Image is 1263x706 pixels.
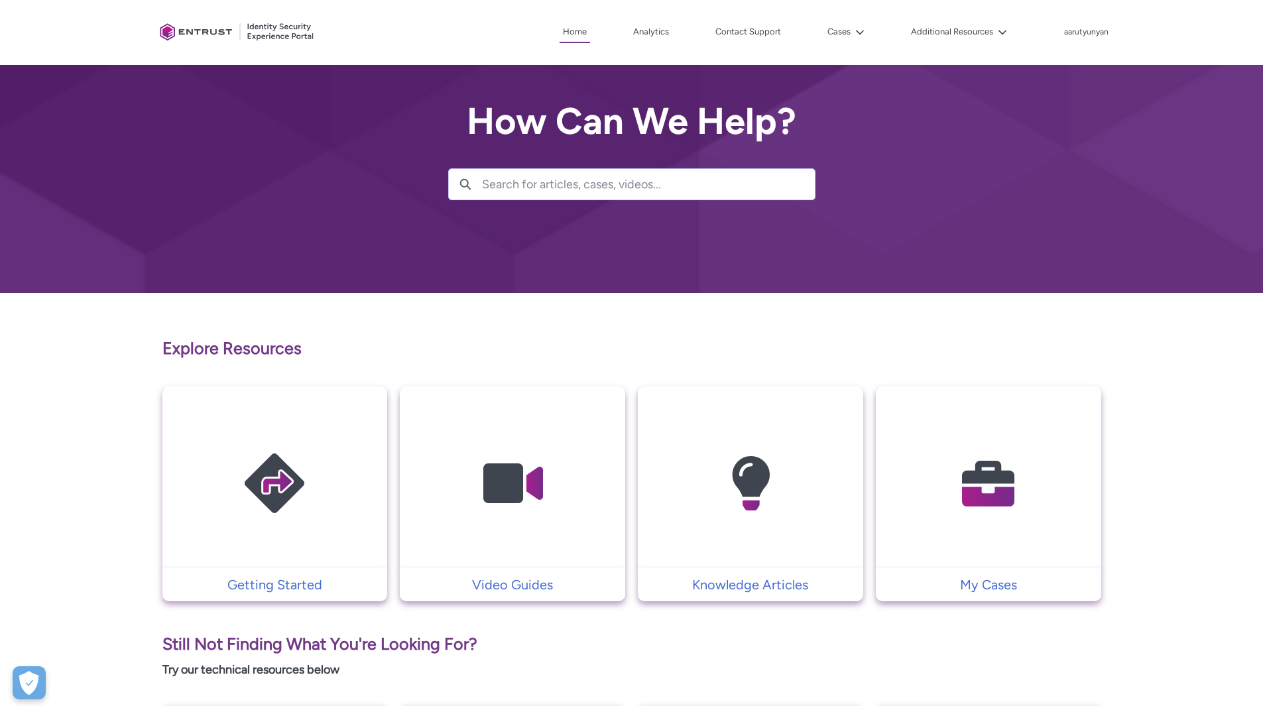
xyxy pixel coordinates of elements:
img: Getting Started [211,412,337,555]
p: aarutyunyan [1064,28,1109,37]
h2: How Can We Help? [448,101,815,142]
button: Open Preferences [13,666,46,699]
input: Search for articles, cases, videos... [482,169,815,200]
button: Search [449,169,482,200]
div: Cookie Preferences [13,666,46,699]
p: Still Not Finding What You're Looking For? [162,632,1101,657]
button: User Profile aarutyunyan [1063,25,1109,38]
img: Video Guides [450,412,575,555]
p: Video Guides [406,575,619,595]
a: Contact Support [712,22,784,42]
p: Try our technical resources below [162,661,1101,679]
a: Getting Started [162,575,388,595]
button: Cases [824,22,868,42]
button: Additional Resources [908,22,1010,42]
a: Analytics, opens in new tab [630,22,672,42]
p: My Cases [882,575,1095,595]
p: Knowledge Articles [644,575,857,595]
img: Knowledge Articles [688,412,813,555]
p: Getting Started [169,575,381,595]
p: Explore Resources [162,336,1101,361]
a: Knowledge Articles [638,575,863,595]
img: My Cases [926,412,1052,555]
a: Video Guides [400,575,625,595]
a: Home [560,22,590,43]
a: My Cases [876,575,1101,595]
